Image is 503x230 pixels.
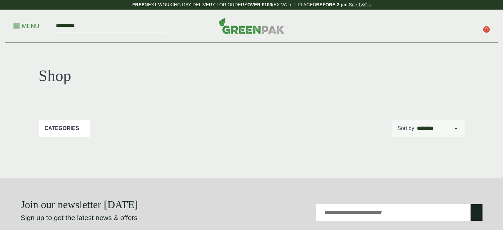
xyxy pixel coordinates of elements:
a: Menu [13,22,39,29]
p: Categories [45,124,79,132]
h1: Shop [39,66,252,85]
span: 0 [483,26,490,33]
select: Shop order [416,124,459,132]
strong: Join our newsletter [DATE] [21,199,138,210]
p: Sort by [398,124,414,132]
strong: BEFORE 2 pm [316,2,348,7]
strong: FREE [132,2,145,7]
a: See T&C's [349,2,371,7]
p: Sign up to get the latest news & offers [21,212,229,223]
strong: OVER £100 [247,2,272,7]
img: GreenPak Supplies [219,18,284,34]
p: Menu [13,22,39,30]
